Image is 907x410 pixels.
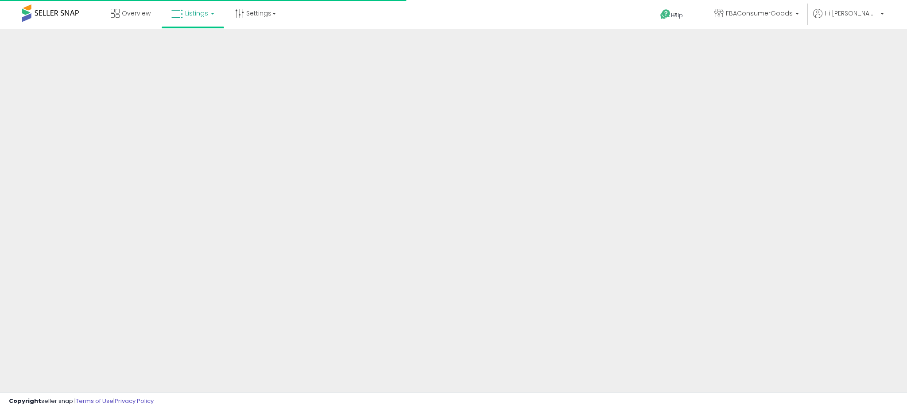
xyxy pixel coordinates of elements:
[122,9,151,18] span: Overview
[185,9,208,18] span: Listings
[726,9,793,18] span: FBAConsumerGoods
[671,12,683,19] span: Help
[653,2,700,29] a: Help
[660,9,671,20] i: Get Help
[825,9,878,18] span: Hi [PERSON_NAME]
[813,9,884,29] a: Hi [PERSON_NAME]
